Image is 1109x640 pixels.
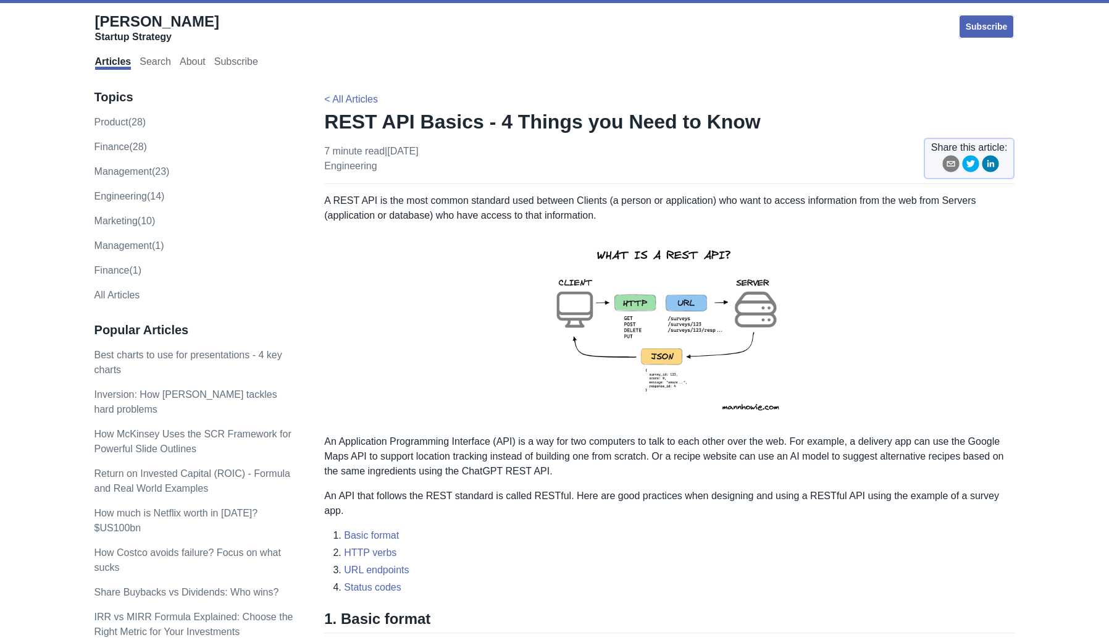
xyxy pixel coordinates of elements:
a: Best charts to use for presentations - 4 key charts [94,350,282,375]
a: How McKinsey Uses the SCR Framework for Powerful Slide Outlines [94,429,291,454]
button: twitter [962,155,979,177]
h3: Popular Articles [94,322,299,338]
a: How Costco avoids failure? Focus on what sucks [94,547,281,573]
div: Startup Strategy [95,31,219,43]
a: Management(1) [94,240,164,251]
h1: REST API Basics - 4 Things you Need to Know [324,109,1015,134]
a: Inversion: How [PERSON_NAME] tackles hard problems [94,389,277,415]
a: About [180,56,206,70]
a: Subscribe [958,14,1015,39]
a: Return on Invested Capital (ROIC) - Formula and Real World Examples [94,468,290,494]
a: Articles [95,56,132,70]
a: Finance(1) [94,265,141,276]
a: IRR vs MIRR Formula Explained: Choose the Right Metric for Your Investments [94,612,293,637]
h2: 1. Basic format [324,610,1015,633]
a: Search [140,56,171,70]
a: engineering [324,161,377,171]
h3: Topics [94,90,299,105]
a: URL endpoints [344,565,409,575]
a: management(23) [94,166,170,177]
a: product(28) [94,117,146,127]
img: rest-api [534,233,805,424]
span: Share this article: [931,140,1008,155]
a: marketing(10) [94,216,156,226]
a: < All Articles [324,94,378,104]
a: Basic format [344,530,399,541]
a: finance(28) [94,141,147,152]
p: An API that follows the REST standard is called RESTful. Here are good practices when designing a... [324,489,1015,518]
span: [PERSON_NAME] [95,13,219,30]
a: Subscribe [214,56,258,70]
p: A REST API is the most common standard used between Clients (a person or application) who want to... [324,193,1015,223]
a: engineering(14) [94,191,165,201]
a: All Articles [94,290,140,300]
a: Share Buybacks vs Dividends: Who wins? [94,587,279,597]
button: email [942,155,960,177]
a: How much is Netflix worth in [DATE]? $US100bn [94,508,258,533]
p: 7 minute read | [DATE] [324,144,418,174]
a: HTTP verbs [344,547,396,558]
a: [PERSON_NAME]Startup Strategy [95,12,219,43]
a: Status codes [344,582,401,592]
p: An Application Programming Interface (API) is a way for two computers to talk to each other over ... [324,434,1015,479]
button: linkedin [982,155,999,177]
